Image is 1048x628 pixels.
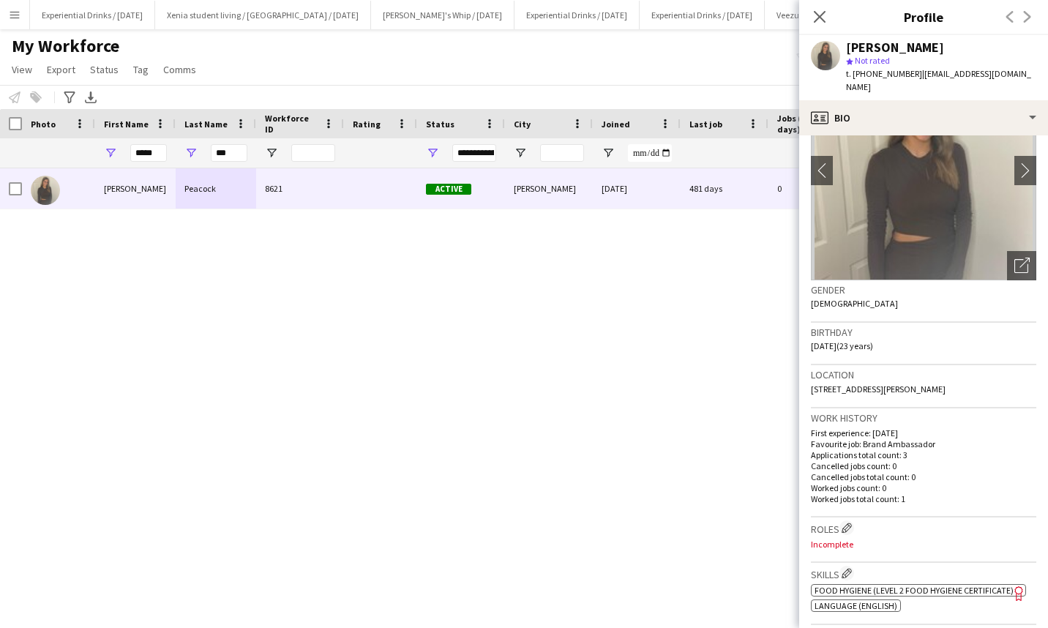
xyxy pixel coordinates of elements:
[426,184,471,195] span: Active
[12,63,32,76] span: View
[628,144,672,162] input: Joined Filter Input
[540,144,584,162] input: City Filter Input
[90,63,119,76] span: Status
[846,41,944,54] div: [PERSON_NAME]
[681,168,768,209] div: 481 days
[184,146,198,160] button: Open Filter Menu
[31,119,56,130] span: Photo
[811,449,1036,460] p: Applications total count: 3
[291,144,335,162] input: Workforce ID Filter Input
[811,384,946,395] span: [STREET_ADDRESS][PERSON_NAME]
[95,168,176,209] div: [PERSON_NAME]
[811,566,1036,581] h3: Skills
[12,35,119,57] span: My Workforce
[777,113,837,135] span: Jobs (last 90 days)
[811,520,1036,536] h3: Roles
[133,63,149,76] span: Tag
[211,144,247,162] input: Last Name Filter Input
[130,144,167,162] input: First Name Filter Input
[47,63,75,76] span: Export
[61,89,78,106] app-action-btn: Advanced filters
[768,168,864,209] div: 0
[104,119,149,130] span: First Name
[514,1,640,29] button: Experiential Drinks / [DATE]
[127,60,154,79] a: Tag
[6,60,38,79] a: View
[811,460,1036,471] p: Cancelled jobs count: 0
[811,539,1036,550] p: Incomplete
[811,471,1036,482] p: Cancelled jobs total count: 0
[640,1,765,29] button: Experiential Drinks / [DATE]
[602,146,615,160] button: Open Filter Menu
[157,60,202,79] a: Comms
[505,168,593,209] div: [PERSON_NAME]
[811,298,898,309] span: [DEMOGRAPHIC_DATA]
[41,60,81,79] a: Export
[811,340,873,351] span: [DATE] (23 years)
[514,119,531,130] span: City
[426,146,439,160] button: Open Filter Menu
[84,60,124,79] a: Status
[811,493,1036,504] p: Worked jobs total count: 1
[815,600,897,611] span: Language (English)
[811,411,1036,425] h3: Work history
[82,89,100,106] app-action-btn: Export XLSX
[846,68,922,79] span: t. [PHONE_NUMBER]
[602,119,630,130] span: Joined
[846,68,1031,92] span: | [EMAIL_ADDRESS][DOMAIN_NAME]
[265,113,318,135] span: Workforce ID
[184,119,228,130] span: Last Name
[811,368,1036,381] h3: Location
[815,585,1014,596] span: Food Hygiene (Level 2 Food Hygiene Certificate)
[514,146,527,160] button: Open Filter Menu
[689,119,722,130] span: Last job
[811,427,1036,438] p: First experience: [DATE]
[811,482,1036,493] p: Worked jobs count: 0
[1007,251,1036,280] div: Open photos pop-in
[811,438,1036,449] p: Favourite job: Brand Ambassador
[176,168,256,209] div: Peacock
[353,119,381,130] span: Rating
[371,1,514,29] button: [PERSON_NAME]'s Whip / [DATE]
[155,1,371,29] button: Xenia student living / [GEOGRAPHIC_DATA] / [DATE]
[799,100,1048,135] div: Bio
[593,168,681,209] div: [DATE]
[30,1,155,29] button: Experiential Drinks / [DATE]
[799,7,1048,26] h3: Profile
[426,119,454,130] span: Status
[765,1,843,29] button: Veezu / [DATE]
[811,326,1036,339] h3: Birthday
[104,146,117,160] button: Open Filter Menu
[163,63,196,76] span: Comms
[265,146,278,160] button: Open Filter Menu
[31,176,60,205] img: Ellie Peacock
[811,283,1036,296] h3: Gender
[855,55,890,66] span: Not rated
[811,61,1036,280] img: Crew avatar or photo
[256,168,344,209] div: 8621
